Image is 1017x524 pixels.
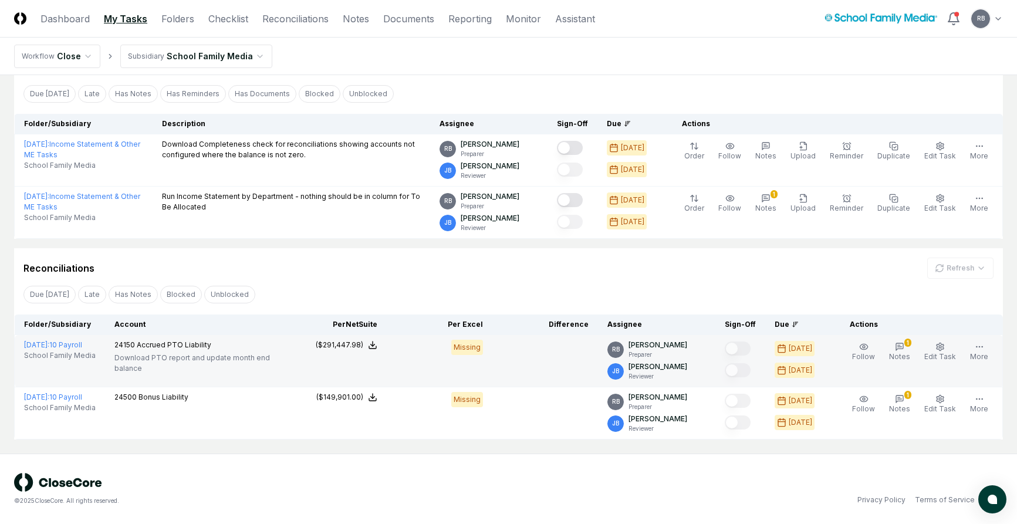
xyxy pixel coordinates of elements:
button: 1Notes [753,191,779,216]
a: Terms of Service [915,495,975,505]
span: Reminder [830,204,863,212]
span: Duplicate [877,151,910,160]
span: Reminder [830,151,863,160]
button: Due Today [23,85,76,103]
div: Subsidiary [128,51,164,62]
button: Upload [788,191,818,216]
span: Bonus Liability [138,393,188,401]
span: Order [684,204,704,212]
span: RB [977,14,985,23]
p: Reviewer [629,424,687,433]
button: More [968,392,991,417]
span: School Family Media [24,350,96,361]
a: [DATE]:10 Payroll [24,393,82,401]
p: Preparer [629,350,687,359]
div: [DATE] [789,365,812,376]
th: Per NetSuite [281,315,387,335]
div: Actions [673,119,994,129]
div: Missing [451,392,483,407]
a: Assistant [555,12,595,26]
span: JB [444,166,451,175]
p: Reviewer [461,171,519,180]
button: Due Today [23,286,76,303]
img: logo [14,473,102,492]
div: [DATE] [789,395,812,406]
th: Folder/Subsidiary [15,114,153,134]
div: ($149,901.00) [316,392,363,403]
th: Assignee [430,114,548,134]
div: [DATE] [789,343,812,354]
span: Notes [755,151,776,160]
span: Follow [718,151,741,160]
p: [PERSON_NAME] [629,340,687,350]
button: Follow [850,392,877,417]
span: School Family Media [24,160,96,171]
a: My Tasks [104,12,147,26]
button: Follow [716,191,744,216]
button: Upload [788,139,818,164]
a: Notes [343,12,369,26]
p: Download PTO report and update month end balance [114,353,272,374]
div: ($291,447.98) [316,340,363,350]
button: Mark complete [725,342,751,356]
th: Description [153,114,430,134]
div: Account [114,319,272,330]
button: Blocked [299,85,340,103]
span: [DATE] : [24,340,49,349]
span: School Family Media [24,403,96,413]
div: © 2025 CloseCore. All rights reserved. [14,496,509,505]
th: Folder/Subsidiary [15,315,106,335]
button: Has Documents [228,85,296,103]
span: School Family Media [24,212,96,223]
div: 1 [771,190,778,198]
button: ($149,901.00) [316,392,377,403]
button: Mark complete [725,394,751,408]
span: Edit Task [924,151,956,160]
th: Sign-Off [715,315,765,335]
p: [PERSON_NAME] [629,414,687,424]
a: Reconciliations [262,12,329,26]
span: Notes [889,352,910,361]
button: Edit Task [922,191,958,216]
span: RB [612,397,620,406]
button: RB [970,8,991,29]
p: Download Completeness check for reconciliations showing accounts not configured where the balance... [162,139,421,160]
a: Checklist [208,12,248,26]
button: Blocked [160,286,202,303]
span: Duplicate [877,204,910,212]
div: Due [607,119,654,129]
p: [PERSON_NAME] [461,161,519,171]
button: Edit Task [922,139,958,164]
span: Follow [718,204,741,212]
p: Preparer [629,403,687,411]
button: Duplicate [875,191,913,216]
a: Documents [383,12,434,26]
a: Dashboard [40,12,90,26]
button: Has Notes [109,286,158,303]
button: Mark complete [557,215,583,229]
span: [DATE] : [24,192,49,201]
p: Reviewer [629,372,687,381]
button: Mark complete [725,415,751,430]
a: [DATE]:10 Payroll [24,340,82,349]
p: Reviewer [461,224,519,232]
a: [DATE]:Income Statement & Other ME Tasks [24,192,140,211]
span: Notes [889,404,910,413]
a: Privacy Policy [857,495,905,505]
p: [PERSON_NAME] [629,361,687,372]
button: Mark complete [725,363,751,377]
div: Due [775,319,822,330]
button: Has Reminders [160,85,226,103]
span: Edit Task [924,352,956,361]
a: Monitor [506,12,541,26]
p: [PERSON_NAME] [461,213,519,224]
span: 24500 [114,393,137,401]
p: Preparer [461,150,519,158]
span: Edit Task [924,204,956,212]
div: [DATE] [789,417,812,428]
button: Has Notes [109,85,158,103]
p: Preparer [461,202,519,211]
button: Order [682,191,707,216]
button: Edit Task [922,340,958,364]
div: [DATE] [621,164,644,175]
